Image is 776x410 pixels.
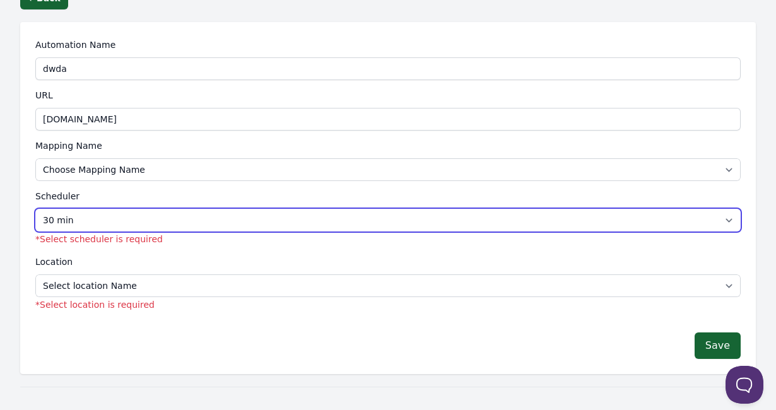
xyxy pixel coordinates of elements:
[35,37,741,52] label: Automation Name
[35,189,741,204] label: Scheduler
[35,254,741,269] label: Location
[726,366,763,404] iframe: Toggle Customer Support
[35,234,163,244] label: *Select scheduler is required
[35,300,155,310] label: *Select location is required
[695,332,741,359] button: Save
[35,88,741,103] label: URL
[35,138,741,153] label: Mapping Name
